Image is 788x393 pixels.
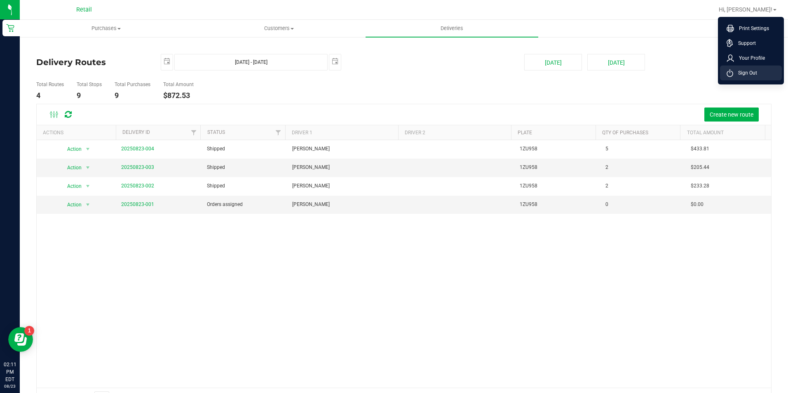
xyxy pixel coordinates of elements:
button: [DATE] [524,54,582,70]
span: Shipped [207,164,225,171]
span: Hi, [PERSON_NAME]! [719,6,772,13]
a: Purchases [20,20,192,37]
iframe: Resource center [8,327,33,352]
span: select [83,199,93,211]
div: Actions [43,130,113,136]
span: select [83,162,93,173]
span: Your Profile [734,54,765,62]
a: 20250823-002 [121,183,154,189]
a: Qty of Purchases [602,130,648,136]
h5: Total Purchases [115,82,150,87]
h4: $872.53 [163,91,194,100]
span: 2 [605,182,608,190]
h4: 4 [36,91,64,100]
span: select [83,180,93,192]
h4: 9 [77,91,102,100]
span: [PERSON_NAME] [292,164,330,171]
h5: Total Amount [163,82,194,87]
span: 1ZU958 [520,201,537,208]
span: Sign Out [733,69,757,77]
span: Create new route [710,111,753,118]
span: Customers [193,25,365,32]
a: Support [727,39,779,47]
h4: 9 [115,91,150,100]
h5: Total Stops [77,82,102,87]
span: 2 [605,164,608,171]
span: 1ZU958 [520,145,537,153]
span: $433.81 [691,145,709,153]
span: Retail [76,6,92,13]
a: 20250823-003 [121,164,154,170]
inline-svg: Retail [6,24,14,32]
th: Total Amount [680,125,765,140]
span: 0 [605,201,608,208]
span: select [83,143,93,155]
p: 02:11 PM EDT [4,361,16,383]
span: select [161,54,173,69]
span: Shipped [207,182,225,190]
button: [DATE] [587,54,645,70]
span: Print Settings [734,24,769,33]
span: Support [733,39,756,47]
a: Deliveries [366,20,538,37]
p: 08/23 [4,383,16,389]
span: $205.44 [691,164,709,171]
a: Plate [518,130,532,136]
span: Action [60,162,82,173]
span: Action [60,143,82,155]
span: Deliveries [429,25,474,32]
a: Filter [272,125,285,139]
a: Filter [187,125,200,139]
li: Sign Out [720,65,782,80]
span: select [329,54,341,69]
button: Create new route [704,108,759,122]
a: Customers [192,20,365,37]
a: 20250823-001 [121,201,154,207]
span: Purchases [20,25,192,32]
a: Status [207,129,225,135]
th: Driver 2 [398,125,511,140]
span: Action [60,180,82,192]
span: $233.28 [691,182,709,190]
h4: Delivery Routes [36,54,148,70]
span: [PERSON_NAME] [292,182,330,190]
span: [PERSON_NAME] [292,145,330,153]
span: $0.00 [691,201,704,208]
span: Action [60,199,82,211]
a: Delivery ID [122,129,150,135]
span: Shipped [207,145,225,153]
h5: Total Routes [36,82,64,87]
a: 20250823-004 [121,146,154,152]
span: Orders assigned [207,201,243,208]
span: [PERSON_NAME] [292,201,330,208]
span: 1ZU958 [520,164,537,171]
span: 1ZU958 [520,182,537,190]
th: Driver 1 [285,125,398,140]
span: 5 [605,145,608,153]
iframe: Resource center unread badge [24,326,34,336]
